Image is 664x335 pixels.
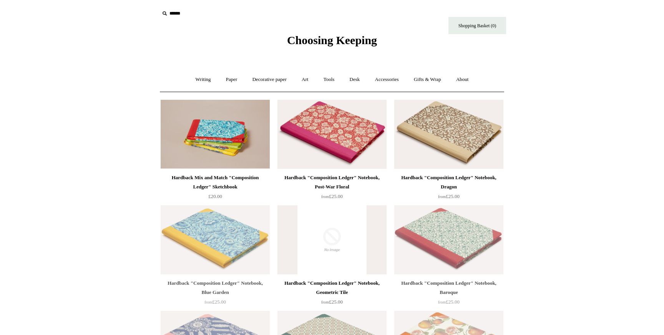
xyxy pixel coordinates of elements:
a: Decorative paper [246,69,294,90]
a: Gifts & Wrap [407,69,448,90]
div: Hardback "Composition Ledger" Notebook, Geometric Tile [279,279,385,297]
img: no-image-2048-a2addb12_grande.gif [277,205,387,274]
a: Tools [317,69,342,90]
span: from [204,300,212,304]
img: Hardback "Composition Ledger" Notebook, Dragon [394,100,503,169]
div: Hardback "Composition Ledger" Notebook, Baroque [396,279,501,297]
a: Accessories [368,69,406,90]
a: Hardback "Composition Ledger" Notebook, Blue Garden Hardback "Composition Ledger" Notebook, Blue ... [161,205,270,274]
div: Hardback "Composition Ledger" Notebook, Blue Garden [163,279,268,297]
a: Shopping Basket (0) [448,17,506,34]
a: Hardback "Composition Ledger" Notebook, Baroque Hardback "Composition Ledger" Notebook, Baroque [394,205,503,274]
a: Choosing Keeping [287,40,377,45]
a: Hardback "Composition Ledger" Notebook, Post-War Floral Hardback "Composition Ledger" Notebook, P... [277,100,387,169]
span: Choosing Keeping [287,34,377,46]
span: from [438,195,446,199]
span: £20.00 [208,193,222,199]
a: Hardback "Composition Ledger" Notebook, Dragon Hardback "Composition Ledger" Notebook, Dragon [394,100,503,169]
img: Hardback "Composition Ledger" Notebook, Blue Garden [161,205,270,274]
span: £25.00 [438,193,460,199]
a: Hardback "Composition Ledger" Notebook, Dragon from£25.00 [394,173,503,205]
a: Writing [189,69,218,90]
span: £25.00 [438,299,460,305]
span: from [321,195,329,199]
a: Hardback "Composition Ledger" Notebook, Geometric Tile from£25.00 [277,279,387,310]
div: Hardback "Composition Ledger" Notebook, Dragon [396,173,501,191]
img: Hardback Mix and Match "Composition Ledger" Sketchbook [161,100,270,169]
div: Hardback Mix and Match "Composition Ledger" Sketchbook [163,173,268,191]
a: Hardback Mix and Match "Composition Ledger" Sketchbook £20.00 [161,173,270,205]
a: Desk [343,69,367,90]
span: £25.00 [204,299,226,305]
div: Hardback "Composition Ledger" Notebook, Post-War Floral [279,173,385,191]
a: Hardback "Composition Ledger" Notebook, Blue Garden from£25.00 [161,279,270,310]
a: Hardback "Composition Ledger" Notebook, Baroque from£25.00 [394,279,503,310]
a: About [449,69,476,90]
a: Art [295,69,315,90]
span: £25.00 [321,299,343,305]
span: from [321,300,329,304]
span: £25.00 [321,193,343,199]
span: from [438,300,446,304]
a: Hardback Mix and Match "Composition Ledger" Sketchbook Hardback Mix and Match "Composition Ledger... [161,100,270,169]
img: Hardback "Composition Ledger" Notebook, Post-War Floral [277,100,387,169]
a: Paper [219,69,244,90]
img: Hardback "Composition Ledger" Notebook, Baroque [394,205,503,274]
a: Hardback "Composition Ledger" Notebook, Post-War Floral from£25.00 [277,173,387,205]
